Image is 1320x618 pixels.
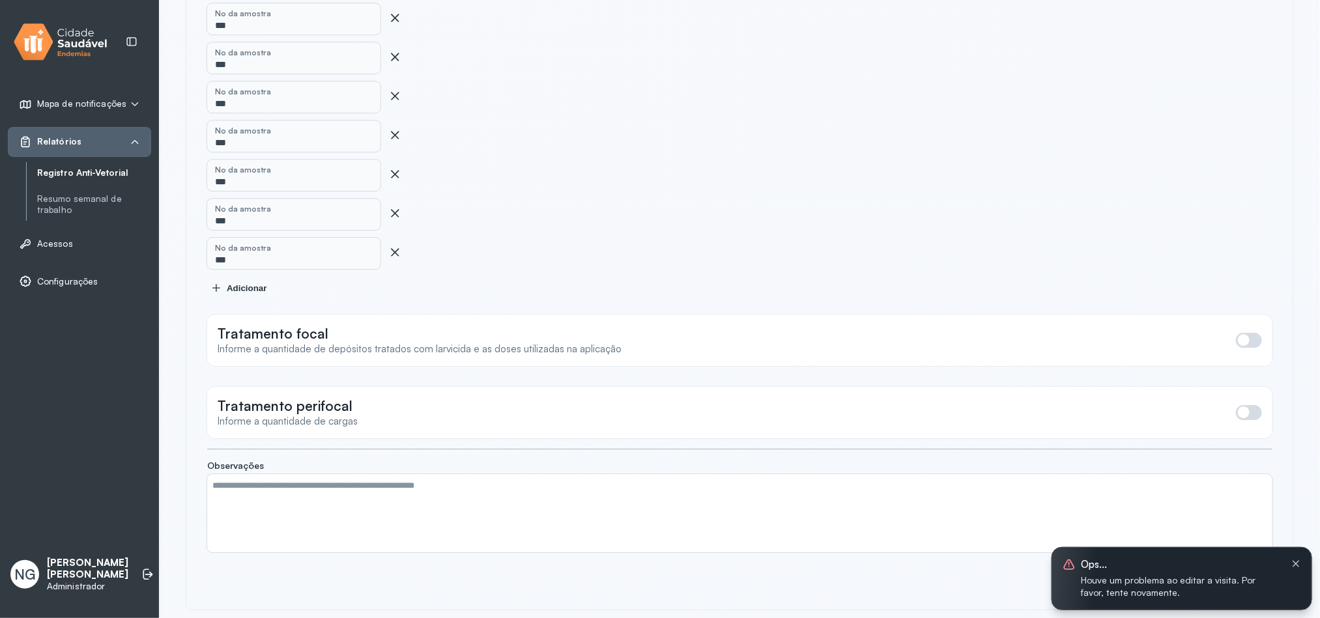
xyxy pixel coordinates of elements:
span: No da amostra [215,204,271,214]
span: No da amostra [215,48,271,57]
p: Administrador [47,581,128,592]
span: Houve um problema ao editar a visita. Por favor, tente novamente. [1081,574,1270,599]
div: Adicionar [211,283,1269,293]
span: Tratamento focal [218,325,328,342]
p: [PERSON_NAME] [PERSON_NAME] [47,557,128,582]
span: No da amostra [215,87,271,96]
span: Acessos [37,238,73,249]
a: Resumo semanal de trabalho [37,191,151,218]
span: Relatórios [37,136,81,147]
span: No da amostra [215,126,271,135]
a: Registro Anti-Vetorial [37,167,151,178]
span: Ops... [1081,558,1270,570]
span: Informe a quantidade de depósitos tratados com larvicida e as doses utilizadas na aplicação [218,343,622,355]
a: Resumo semanal de trabalho [37,193,151,216]
span: Observações [207,460,264,471]
span: Informe a quantidade de cargas [218,415,358,427]
a: Configurações [19,275,140,288]
a: Acessos [19,237,140,250]
span: Configurações [37,276,98,287]
span: No da amostra [215,165,271,175]
span: NG [14,566,35,583]
a: Registro Anti-Vetorial [37,165,151,181]
span: No da amostra [215,243,271,253]
button: Adicionar [207,282,1272,294]
span: Tratamento perifocal [218,397,352,414]
img: logo.svg [14,21,108,63]
span: No da amostra [215,8,271,18]
span: Mapa de notificações [37,98,126,109]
